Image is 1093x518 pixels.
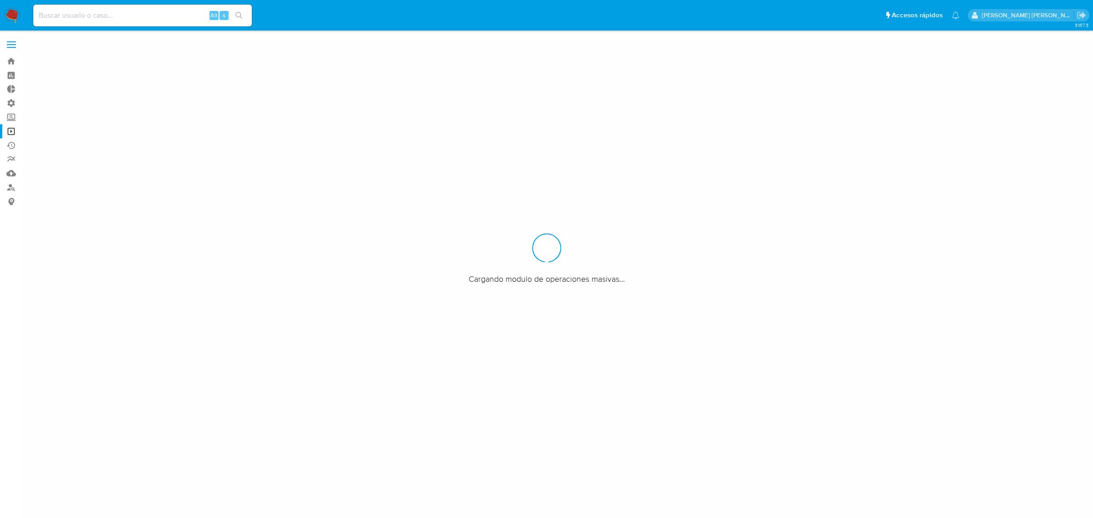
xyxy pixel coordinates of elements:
[1077,10,1086,20] a: Salir
[210,11,218,20] span: Alt
[952,11,960,19] a: Notificaciones
[469,274,625,284] span: Cargando modulo de operaciones masivas...
[33,10,252,21] input: Buscar usuario o caso...
[230,9,248,22] button: search-icon
[982,11,1074,20] p: daniela.lagunesrodriguez@mercadolibre.com.mx
[223,11,225,20] span: s
[892,10,943,20] span: Accesos rápidos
